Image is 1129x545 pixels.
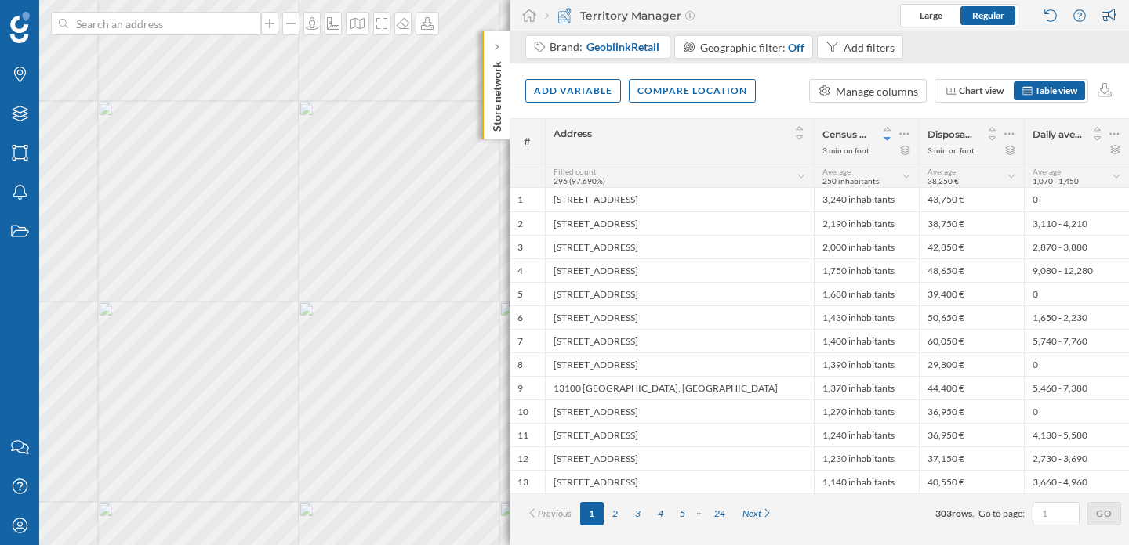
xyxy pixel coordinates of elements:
[586,39,659,55] span: GeoblinkRetail
[1024,329,1129,352] div: 5,740 - 7,760
[1024,352,1129,376] div: 0
[545,282,814,305] div: [STREET_ADDRESS]
[928,128,977,140] span: Disposable income by household
[972,507,975,519] span: .
[1024,376,1129,399] div: 5,460 - 7,380
[814,376,919,399] div: 1,370 inhabitants
[517,241,523,254] div: 3
[814,188,919,211] div: 3,240 inhabitants
[814,352,919,376] div: 1,390 inhabitants
[788,39,804,56] div: Off
[517,476,528,489] div: 13
[1033,176,1079,186] span: 1,070 - 1,450
[919,446,1024,470] div: 37,150 €
[517,193,523,206] div: 1
[928,145,975,156] div: 3 min on foot
[935,507,952,519] span: 303
[814,423,919,446] div: 1,240 inhabitants
[814,470,919,493] div: 1,140 inhabitants
[545,329,814,352] div: [STREET_ADDRESS]
[1024,188,1129,211] div: 0
[814,258,919,282] div: 1,750 inhabitants
[919,376,1024,399] div: 44,400 €
[554,167,597,176] span: Filled count
[545,352,814,376] div: [STREET_ADDRESS]
[1024,235,1129,258] div: 2,870 - 3,880
[517,312,523,324] div: 6
[545,235,814,258] div: [STREET_ADDRESS]
[814,282,919,305] div: 1,680 inhabitants
[1033,167,1061,176] span: Average
[822,176,879,186] span: 250 inhabitants
[1024,211,1129,235] div: 3,110 - 4,210
[517,135,537,149] span: #
[545,8,695,23] div: Territory Manager
[545,211,814,235] div: [STREET_ADDRESS]
[554,176,605,186] span: 296 (97.690%)
[517,359,523,371] div: 8
[1024,446,1129,470] div: 2,730 - 3,690
[919,305,1024,329] div: 50,650 €
[517,218,523,230] div: 2
[517,406,528,418] div: 10
[554,128,592,139] span: Address
[1024,423,1129,446] div: 4,130 - 5,580
[10,12,30,43] img: Geoblink Logo
[814,329,919,352] div: 1,400 inhabitants
[814,305,919,329] div: 1,430 inhabitants
[545,470,814,493] div: [STREET_ADDRESS]
[919,282,1024,305] div: 39,400 €
[545,423,814,446] div: [STREET_ADDRESS]
[822,128,872,140] span: Census population
[557,8,572,23] img: territory-manager.svg
[517,429,528,442] div: 11
[919,188,1024,211] div: 43,750 €
[972,9,1004,21] span: Regular
[1024,258,1129,282] div: 9,080 - 12,280
[1024,305,1129,329] div: 1,650 - 2,230
[1024,399,1129,423] div: 0
[517,382,523,395] div: 9
[545,446,814,470] div: [STREET_ADDRESS]
[919,235,1024,258] div: 42,850 €
[822,167,851,176] span: Average
[1024,282,1129,305] div: 0
[517,335,523,348] div: 7
[959,85,1004,96] span: Chart view
[836,83,918,99] div: Manage columns
[33,11,89,25] span: Support
[700,41,786,54] span: Geographic filter:
[814,211,919,235] div: 2,190 inhabitants
[517,265,523,277] div: 4
[928,176,959,186] span: 38,250 €
[1024,470,1129,493] div: 3,660 - 4,960
[919,211,1024,235] div: 38,750 €
[822,145,869,156] div: 3 min on foot
[814,399,919,423] div: 1,270 inhabitants
[919,258,1024,282] div: 48,650 €
[919,399,1024,423] div: 36,950 €
[814,235,919,258] div: 2,000 inhabitants
[814,446,919,470] div: 1,230 inhabitants
[952,507,972,519] span: rows
[545,399,814,423] div: [STREET_ADDRESS]
[489,55,505,132] p: Store network
[1033,128,1082,140] span: Daily average footfall between [DATE] and [DATE]
[928,167,956,176] span: Average
[919,470,1024,493] div: 40,550 €
[844,39,895,56] div: Add filters
[545,258,814,282] div: [STREET_ADDRESS]
[545,376,814,399] div: 13100 [GEOGRAPHIC_DATA], [GEOGRAPHIC_DATA]
[517,288,523,301] div: 5
[545,188,814,211] div: [STREET_ADDRESS]
[920,9,942,21] span: Large
[550,39,661,55] div: Brand:
[919,423,1024,446] div: 36,950 €
[919,352,1024,376] div: 29,800 €
[1035,85,1077,96] span: Table view
[978,507,1025,521] span: Go to page:
[517,453,528,465] div: 12
[919,329,1024,352] div: 60,050 €
[1037,506,1075,522] input: 1
[545,305,814,329] div: [STREET_ADDRESS]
